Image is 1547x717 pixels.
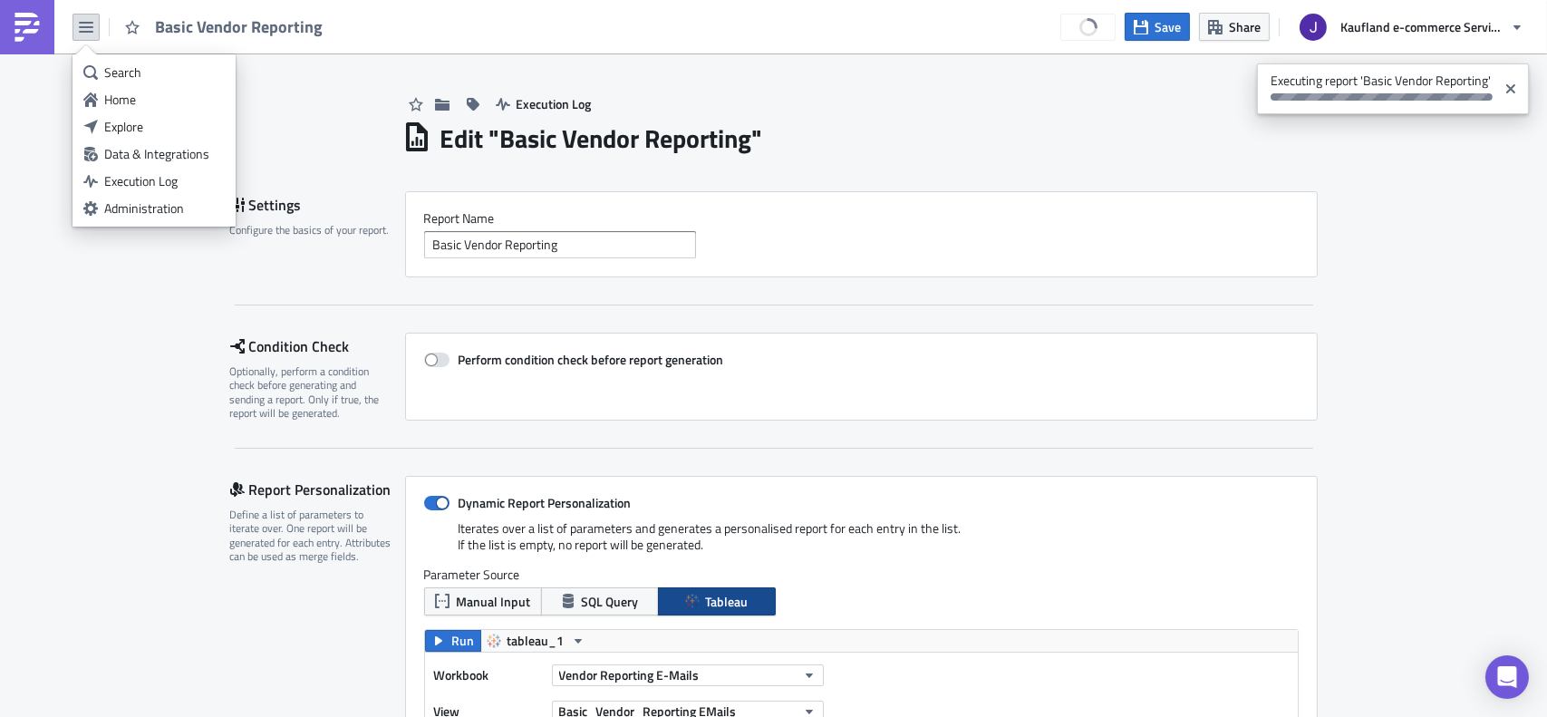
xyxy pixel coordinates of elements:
[425,630,481,652] button: Run
[230,476,405,503] div: Report Personalization
[104,172,225,190] div: Execution Log
[1485,655,1529,699] div: Open Intercom Messenger
[13,13,42,42] img: PushMetrics
[104,199,225,218] div: Administration
[7,147,865,161] p: Mit freundlichen Grüßen
[230,333,405,360] div: Condition Check
[104,63,225,82] div: Search
[452,630,475,652] span: Run
[459,350,724,369] strong: Perform condition check before report generation
[7,7,865,22] p: +++++++++English Version below +++++++++
[7,27,865,42] p: Sehr geehrter Lieferant,
[559,665,700,684] span: Vendor Reporting E-Mails
[230,191,405,218] div: Settings
[7,67,865,82] p: In diesem Bericht erhalten Sie Informationen zu Ihrer Performance in verschiedenen Themen, darunt...
[424,210,1299,227] label: Report Nam﻿e
[459,493,632,512] strong: Dynamic Report Personalization
[658,587,776,615] button: Tableau
[424,567,1299,583] label: Parameter Source
[582,592,639,611] span: SQL Query
[1340,17,1503,36] span: Kaufland e-commerce Services GmbH & Co. KG
[1155,17,1181,36] span: Save
[104,118,225,136] div: Explore
[1229,17,1261,36] span: Share
[155,16,324,37] span: Basic Vendor Reporting
[104,145,225,163] div: Data & Integrations
[706,592,749,611] span: Tableau
[7,47,865,62] p: anbei finden Sie das neue, wöchentliche “Vendor Reporting” mit Informationen auf Artikel-Ebene, d...
[230,508,393,564] div: Define a list of parameters to iterate over. One report will be generated for each entry. Attribu...
[517,94,592,113] span: Execution Log
[230,223,393,237] div: Configure the basics of your report.
[541,587,659,615] button: SQL Query
[1289,7,1533,47] button: Kaufland e-commerce Services GmbH & Co. KG
[1497,68,1524,110] button: Close
[1257,63,1497,110] span: Executing report 'Basic Vendor Reporting'
[487,90,601,118] button: Execution Log
[104,91,225,109] div: Home
[552,664,824,686] button: Vendor Reporting E-Mails
[424,520,1299,567] div: Iterates over a list of parameters and generates a personalised report for each entry in the list...
[1199,13,1270,41] button: Share
[508,630,565,652] span: tableau_1
[1125,13,1190,41] button: Save
[440,122,763,155] h1: Edit " Basic Vendor Reporting "
[7,127,865,141] p: Bitte antworten Sie nicht auf diese E-Mail. Sollten Sie Fragen zu den Berichten haben, wenden Sie...
[1298,12,1329,43] img: Avatar
[424,587,542,615] button: Manual Input
[456,592,530,611] span: Manual Input
[480,630,592,652] button: tableau_1
[434,662,543,689] label: Workbook
[7,87,865,102] p: Dieser Bericht soll Ihnen die Möglichkeit geben, Ihre Leistung bei uns besser zu verfolgen und di...
[230,364,393,421] div: Optionally, perform a condition check before generating and sending a report. Only if true, the r...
